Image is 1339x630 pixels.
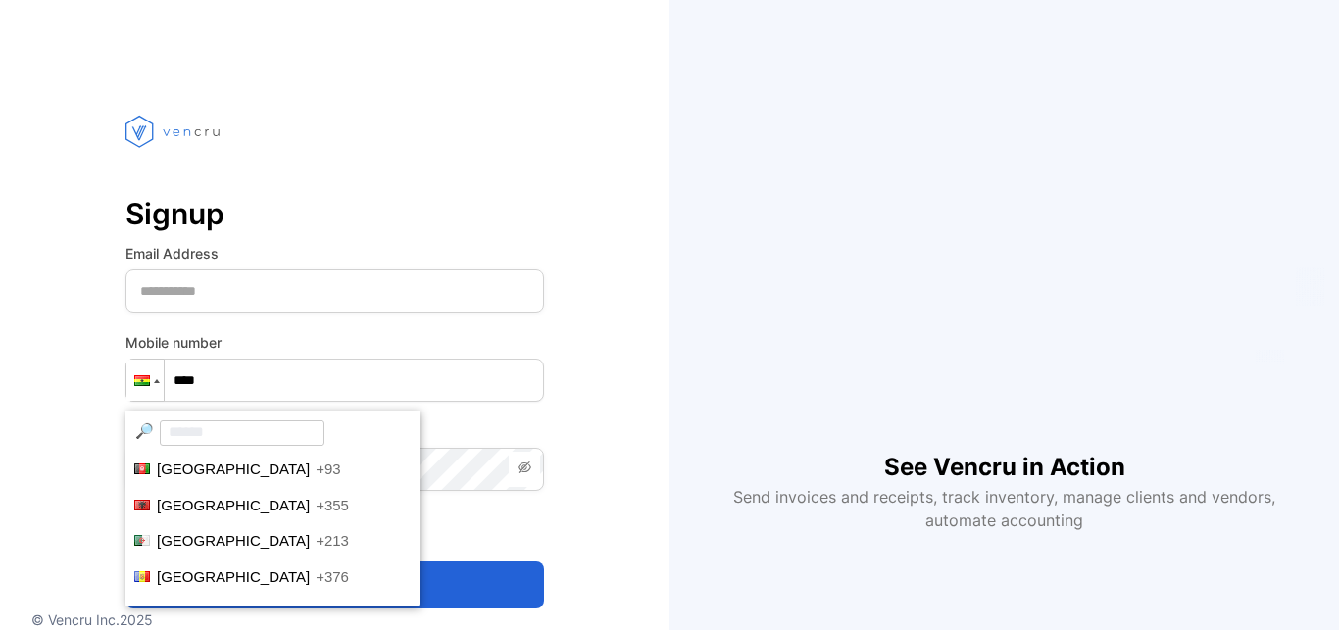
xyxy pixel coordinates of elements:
[316,460,340,477] span: +93
[125,332,544,353] label: Mobile number
[135,422,154,439] span: Magnifying glass
[125,243,544,264] label: Email Address
[157,604,310,620] span: [GEOGRAPHIC_DATA]
[157,568,310,585] span: [GEOGRAPHIC_DATA]
[157,497,310,513] span: [GEOGRAPHIC_DATA]
[884,418,1125,485] h1: See Vencru in Action
[157,460,310,477] span: [GEOGRAPHIC_DATA]
[316,604,349,620] span: +244
[316,497,349,513] span: +355
[316,532,349,549] span: +213
[125,190,544,237] p: Signup
[125,78,223,184] img: vencru logo
[316,568,349,585] span: +376
[126,360,164,401] div: Ghana: + 233
[157,532,310,549] span: [GEOGRAPHIC_DATA]
[722,485,1287,532] p: Send invoices and receipts, track inventory, manage clients and vendors, automate accounting
[736,99,1271,418] iframe: YouTube video player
